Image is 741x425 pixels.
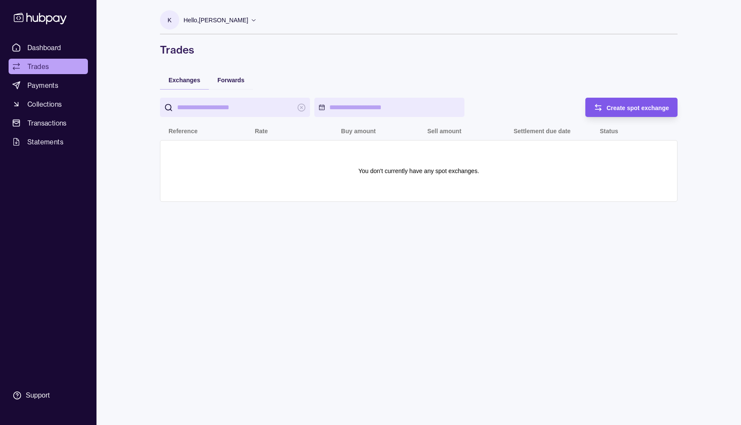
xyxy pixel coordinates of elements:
span: Trades [27,61,49,72]
span: Payments [27,80,58,90]
div: Support [26,391,50,400]
p: Sell amount [427,128,461,135]
p: Settlement due date [514,128,571,135]
a: Trades [9,59,88,74]
span: Exchanges [169,77,200,84]
h1: Trades [160,43,678,57]
p: Reference [169,128,198,135]
a: Payments [9,78,88,93]
p: K [168,15,172,25]
p: Buy amount [341,128,376,135]
a: Support [9,386,88,404]
span: Forwards [217,77,244,84]
a: Dashboard [9,40,88,55]
a: Statements [9,134,88,150]
p: Rate [255,128,268,135]
a: Transactions [9,115,88,131]
p: You don't currently have any spot exchanges. [358,166,479,176]
button: Create spot exchange [585,98,678,117]
span: Dashboard [27,42,61,53]
span: Transactions [27,118,67,128]
span: Collections [27,99,62,109]
p: Hello, [PERSON_NAME] [184,15,248,25]
p: Status [600,128,618,135]
span: Create spot exchange [607,105,669,111]
span: Statements [27,137,63,147]
input: search [177,98,293,117]
a: Collections [9,96,88,112]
